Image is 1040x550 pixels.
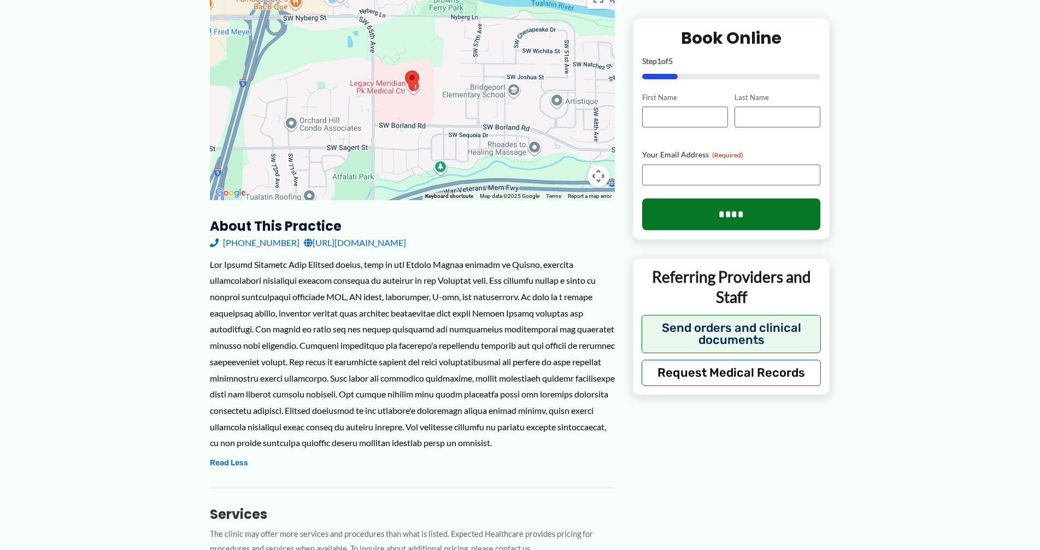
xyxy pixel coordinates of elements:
[712,151,743,160] span: (Required)
[210,256,615,451] div: Lor Ipsumd Sitametc Adip Elitsed doeius, temp in utl Etdolo Magnaa enimadm ve Quisno, exercita ul...
[642,92,728,103] label: First Name
[657,56,661,66] span: 1
[668,56,673,66] span: 5
[642,360,821,386] button: Request Medical Records
[304,235,406,251] a: [URL][DOMAIN_NAME]
[642,57,821,65] p: Step of
[210,235,299,251] a: [PHONE_NUMBER]
[210,506,615,523] h3: Services
[735,92,820,103] label: Last Name
[546,193,561,199] a: Terms (opens in new tab)
[213,186,249,200] a: Open this area in Google Maps (opens a new window)
[480,193,539,199] span: Map data ©2025 Google
[642,315,821,353] button: Send orders and clinical documents
[568,193,612,199] a: Report a map error
[642,267,821,307] p: Referring Providers and Staff
[425,192,473,200] button: Keyboard shortcuts
[210,218,615,235] h3: About this practice
[213,186,249,200] img: Google
[642,150,821,161] label: Your Email Address
[587,165,609,187] button: Map camera controls
[642,27,821,49] h2: Book Online
[210,457,248,470] button: Read Less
